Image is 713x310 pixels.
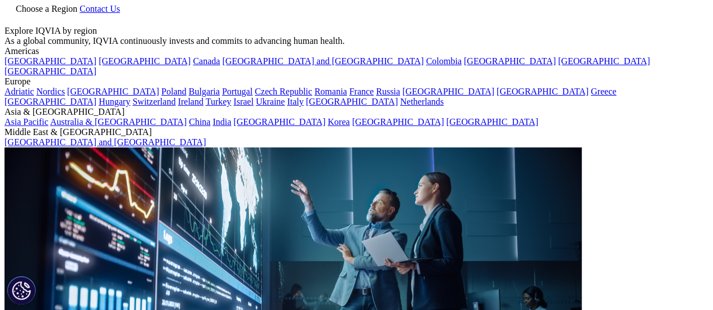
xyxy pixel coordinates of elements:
a: [GEOGRAPHIC_DATA] [464,56,556,66]
a: Israel [233,97,254,106]
a: France [349,87,374,96]
a: [GEOGRAPHIC_DATA] [5,66,96,76]
button: Cookies Settings [7,276,36,304]
a: Ukraine [256,97,285,106]
div: Asia & [GEOGRAPHIC_DATA] [5,107,708,117]
a: Asia Pacific [5,117,48,127]
a: [GEOGRAPHIC_DATA] [5,97,96,106]
a: Australia & [GEOGRAPHIC_DATA] [50,117,187,127]
a: Korea [327,117,349,127]
div: Middle East & [GEOGRAPHIC_DATA] [5,127,708,137]
a: [GEOGRAPHIC_DATA] [67,87,159,96]
a: Czech Republic [255,87,312,96]
a: [GEOGRAPHIC_DATA] [233,117,325,127]
a: Greece [591,87,616,96]
a: Adriatic [5,87,34,96]
div: Europe [5,77,708,87]
div: As a global community, IQVIA continuously invests and commits to advancing human health. [5,36,708,46]
a: Canada [193,56,220,66]
a: [GEOGRAPHIC_DATA] [558,56,650,66]
a: [GEOGRAPHIC_DATA] [5,56,96,66]
a: Nordics [36,87,65,96]
a: Bulgaria [189,87,220,96]
a: Switzerland [132,97,175,106]
a: [GEOGRAPHIC_DATA] and [GEOGRAPHIC_DATA] [5,137,206,147]
a: [GEOGRAPHIC_DATA] [497,87,588,96]
a: China [189,117,210,127]
a: [GEOGRAPHIC_DATA] [446,117,538,127]
a: Ireland [178,97,203,106]
a: [GEOGRAPHIC_DATA] [99,56,191,66]
a: India [212,117,231,127]
a: Colombia [426,56,462,66]
a: Turkey [206,97,232,106]
a: [GEOGRAPHIC_DATA] [306,97,398,106]
span: Choose a Region [16,4,77,14]
a: [GEOGRAPHIC_DATA] [352,117,444,127]
a: Russia [376,87,400,96]
a: Contact Us [79,4,120,14]
a: Romania [315,87,347,96]
a: Poland [161,87,186,96]
a: [GEOGRAPHIC_DATA] and [GEOGRAPHIC_DATA] [222,56,423,66]
a: Portugal [222,87,253,96]
a: Hungary [99,97,130,106]
div: Americas [5,46,708,56]
div: Explore IQVIA by region [5,26,708,36]
a: Italy [287,97,303,106]
a: Netherlands [400,97,444,106]
a: [GEOGRAPHIC_DATA] [402,87,494,96]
